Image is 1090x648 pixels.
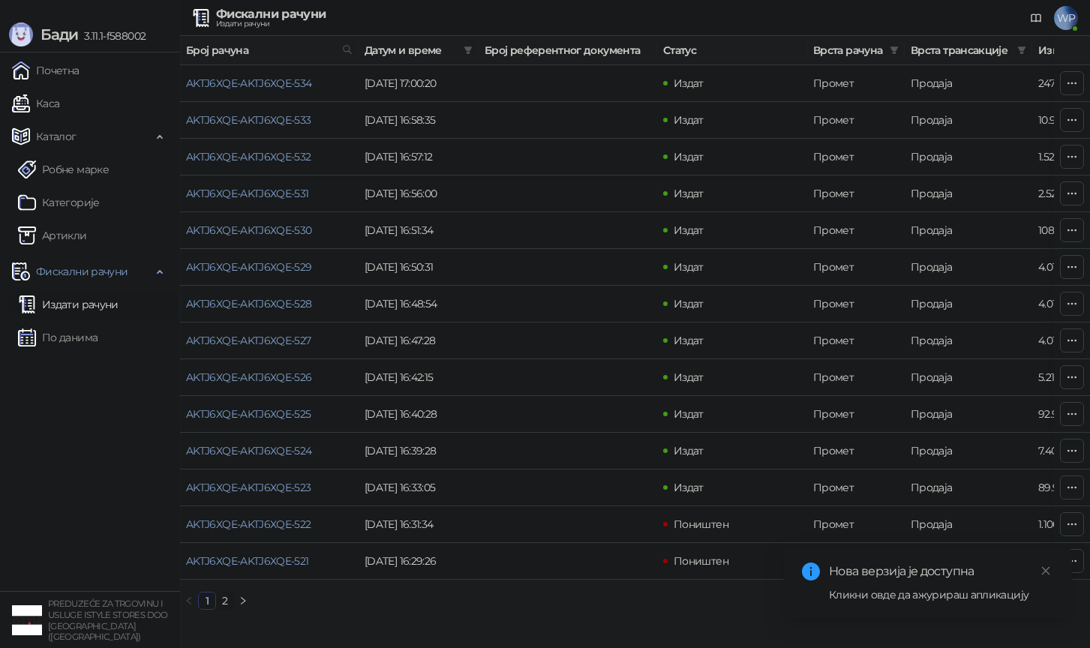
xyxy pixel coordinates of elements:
[807,102,905,139] td: Промет
[905,65,1032,102] td: Продаја
[12,605,42,635] img: 64x64-companyLogo-77b92cf4-9946-4f36-9751-bf7bb5fd2c7d.png
[180,102,359,139] td: AKTJ6XQE-AKTJ6XQE-533
[180,592,198,610] li: Претходна страна
[479,36,657,65] th: Број референтног документа
[199,592,215,609] a: 1
[807,36,905,65] th: Врста рачуна
[1054,6,1078,30] span: WP
[1017,46,1026,55] span: filter
[180,286,359,322] td: AKTJ6XQE-AKTJ6XQE-528
[807,543,905,580] td: Промет
[180,506,359,543] td: AKTJ6XQE-AKTJ6XQE-522
[674,187,704,200] span: Издат
[180,592,198,610] button: left
[48,598,168,642] small: PREDUZEĆE ZA TRGOVINU I USLUGE ISTYLE STORES DOO [GEOGRAPHIC_DATA] ([GEOGRAPHIC_DATA])
[185,596,194,605] span: left
[674,260,704,274] span: Издат
[905,396,1032,433] td: Продаја
[186,517,311,531] a: AKTJ6XQE-AKTJ6XQE-522
[674,407,704,421] span: Издат
[905,212,1032,249] td: Продаја
[216,592,234,610] li: 2
[807,469,905,506] td: Промет
[359,139,479,175] td: [DATE] 16:57:12
[186,76,312,90] a: AKTJ6XQE-AKTJ6XQE-534
[905,322,1032,359] td: Продаја
[674,444,704,457] span: Издат
[674,370,704,384] span: Издат
[180,175,359,212] td: AKTJ6XQE-AKTJ6XQE-531
[829,586,1054,603] div: Кликни овде да ажурираш апликацију
[674,517,728,531] span: Поништен
[802,562,820,580] span: info-circle
[359,65,479,102] td: [DATE] 17:00:20
[186,150,311,163] a: AKTJ6XQE-AKTJ6XQE-532
[359,175,479,212] td: [DATE] 16:56:00
[180,322,359,359] td: AKTJ6XQE-AKTJ6XQE-527
[807,359,905,396] td: Промет
[674,150,704,163] span: Издат
[186,42,336,58] span: Број рачуна
[905,102,1032,139] td: Продаја
[12,88,59,118] a: Каса
[180,249,359,286] td: AKTJ6XQE-AKTJ6XQE-529
[234,592,252,610] li: Следећа страна
[359,543,479,580] td: [DATE] 16:29:26
[674,334,704,347] span: Издат
[18,220,87,250] a: ArtikliАртикли
[359,212,479,249] td: [DATE] 16:51:34
[359,286,479,322] td: [DATE] 16:48:54
[216,8,326,20] div: Фискални рачуни
[18,289,119,319] a: Издати рачуни
[813,42,884,58] span: Врста рачуна
[180,36,359,65] th: Број рачуна
[807,322,905,359] td: Промет
[239,596,248,605] span: right
[807,396,905,433] td: Промет
[186,334,311,347] a: AKTJ6XQE-AKTJ6XQE-527
[180,433,359,469] td: AKTJ6XQE-AKTJ6XQE-524
[186,297,312,310] a: AKTJ6XQE-AKTJ6XQE-528
[905,506,1032,543] td: Продаја
[674,113,704,127] span: Издат
[365,42,458,58] span: Датум и време
[18,322,98,352] a: По данима
[12,55,80,85] a: Почетна
[807,139,905,175] td: Промет
[180,543,359,580] td: AKTJ6XQE-AKTJ6XQE-521
[1037,562,1054,579] a: Close
[674,554,728,568] span: Поништен
[9,22,33,46] img: Logo
[674,76,704,90] span: Издат
[359,322,479,359] td: [DATE] 16:47:28
[1040,565,1051,576] span: close
[180,469,359,506] td: AKTJ6XQE-AKTJ6XQE-523
[18,187,100,217] a: Категорије
[359,102,479,139] td: [DATE] 16:58:35
[464,46,473,55] span: filter
[186,113,311,127] a: AKTJ6XQE-AKTJ6XQE-533
[807,65,905,102] td: Промет
[461,39,476,61] span: filter
[234,592,252,610] button: right
[905,469,1032,506] td: Продаја
[359,433,479,469] td: [DATE] 16:39:28
[18,154,109,184] a: Робне марке
[186,407,311,421] a: AKTJ6XQE-AKTJ6XQE-525
[829,562,1054,580] div: Нова верзија је доступна
[1024,6,1048,30] a: Документација
[186,370,312,384] a: AKTJ6XQE-AKTJ6XQE-526
[36,256,128,286] span: Фискални рачуни
[78,29,146,43] span: 3.11.1-f588002
[905,36,1032,65] th: Врста трансакције
[359,506,479,543] td: [DATE] 16:31:34
[911,42,1011,58] span: Врста трансакције
[674,481,704,494] span: Издат
[180,396,359,433] td: AKTJ6XQE-AKTJ6XQE-525
[905,175,1032,212] td: Продаја
[186,223,312,237] a: AKTJ6XQE-AKTJ6XQE-530
[359,359,479,396] td: [DATE] 16:42:15
[657,36,807,65] th: Статус
[186,481,311,494] a: AKTJ6XQE-AKTJ6XQE-523
[905,286,1032,322] td: Продаја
